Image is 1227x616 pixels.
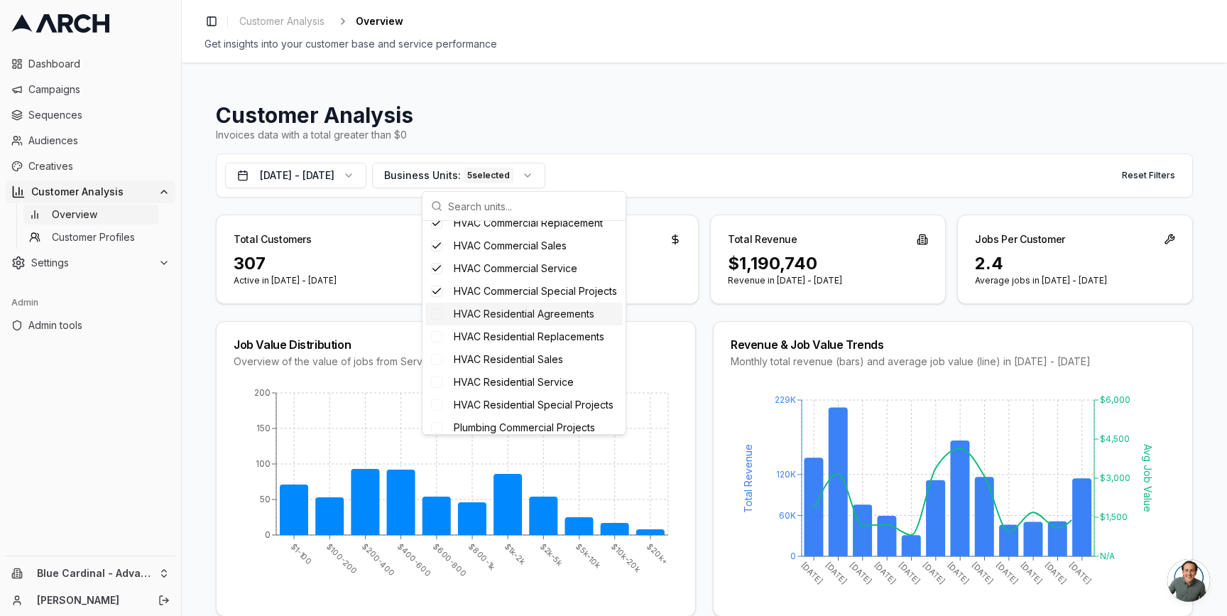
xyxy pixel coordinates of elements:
[921,561,947,586] tspan: [DATE]
[779,510,796,521] tspan: 60K
[454,330,604,344] span: HVAC Residential Replacements
[28,108,170,122] span: Sequences
[975,275,1175,286] p: Average jobs in [DATE] - [DATE]
[234,232,312,247] div: Total Customers
[945,561,971,586] tspan: [DATE]
[31,185,153,199] span: Customer Analysis
[28,82,170,97] span: Campaigns
[216,102,1193,128] h1: Customer Analysis
[1100,551,1115,561] tspan: N/A
[1100,512,1128,522] tspan: $1,500
[288,541,314,567] tspan: $1-100
[454,284,617,298] span: HVAC Commercial Special Projects
[609,541,643,575] tspan: $10k-20k
[824,561,849,586] tspan: [DATE]
[1018,561,1044,586] tspan: [DATE]
[234,11,403,31] nav: breadcrumb
[28,159,170,173] span: Creatives
[464,168,513,183] div: 5 selected
[28,318,170,333] span: Admin tools
[6,314,175,337] a: Admin tools
[23,205,158,225] a: Overview
[1142,444,1154,512] tspan: Avg Job Value
[28,134,170,148] span: Audiences
[848,561,873,586] tspan: [DATE]
[775,394,796,405] tspan: 229K
[538,541,565,568] tspan: $2k-5k
[776,469,796,480] tspan: 120K
[265,529,271,540] tspan: 0
[204,37,1204,51] div: Get insights into your customer base and service performance
[431,541,469,579] tspan: $600-800
[422,221,626,434] div: Suggestions
[37,593,143,607] a: [PERSON_NAME]
[6,291,175,314] div: Admin
[234,355,678,369] div: Overview of the value of jobs from Service [GEOGRAPHIC_DATA]
[1100,433,1130,444] tspan: $4,500
[897,561,922,586] tspan: [DATE]
[454,216,603,230] span: HVAC Commercial Replacement
[454,421,595,435] span: Plumbing Commercial Projects
[454,352,563,367] span: HVAC Residential Sales
[970,561,996,586] tspan: [DATE]
[23,227,158,247] a: Customer Profiles
[6,129,175,152] a: Audiences
[728,232,797,247] div: Total Revenue
[52,230,135,244] span: Customer Profiles
[239,14,325,28] span: Customer Analysis
[396,541,433,579] tspan: $400-600
[1113,164,1184,187] button: Reset Filters
[37,567,153,580] span: Blue Cardinal - Advanced Air
[28,57,170,71] span: Dashboard
[448,192,617,220] input: Search units...
[6,53,175,75] a: Dashboard
[742,444,754,513] tspan: Total Revenue
[256,423,271,433] tspan: 150
[6,155,175,178] a: Creatives
[6,180,175,203] button: Customer Analysis
[790,551,796,561] tspan: 0
[799,561,824,586] tspan: [DATE]
[728,275,928,286] p: Revenue in [DATE] - [DATE]
[728,252,928,275] div: $1,190,740
[503,541,528,567] tspan: $1k-2k
[454,375,574,389] span: HVAC Residential Service
[975,252,1175,275] div: 2.4
[234,339,678,350] div: Job Value Distribution
[154,590,174,610] button: Log out
[216,128,1193,142] div: Invoices data with a total greater than $0
[384,168,461,183] span: Business Units:
[225,163,366,188] button: [DATE] - [DATE]
[256,458,271,469] tspan: 100
[975,232,1065,247] div: Jobs Per Customer
[574,541,604,571] tspan: $5k-10k
[454,307,594,321] span: HVAC Residential Agreements
[1100,394,1130,405] tspan: $6,000
[234,252,434,275] div: 307
[52,207,97,222] span: Overview
[372,163,545,188] button: Business Units:5selected
[1100,472,1130,483] tspan: $3,000
[994,561,1020,586] tspan: [DATE]
[467,541,498,573] tspan: $800-1k
[731,339,1175,350] div: Revenue & Job Value Trends
[6,562,175,585] button: Blue Cardinal - Advanced Air
[872,561,898,586] tspan: [DATE]
[6,78,175,101] a: Campaigns
[356,14,403,28] span: Overview
[1043,561,1069,586] tspan: [DATE]
[260,494,271,504] tspan: 50
[645,541,670,566] tspan: $20k+
[454,261,577,276] span: HVAC Commercial Service
[360,541,397,578] tspan: $200-400
[234,11,330,31] a: Customer Analysis
[6,104,175,126] a: Sequences
[31,256,153,270] span: Settings
[1167,559,1210,602] a: Open chat
[454,398,613,412] span: HVAC Residential Special Projects
[325,541,359,576] tspan: $100-200
[1067,561,1093,586] tspan: [DATE]
[254,387,271,398] tspan: 200
[6,252,175,274] button: Settings
[454,239,567,253] span: HVAC Commercial Sales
